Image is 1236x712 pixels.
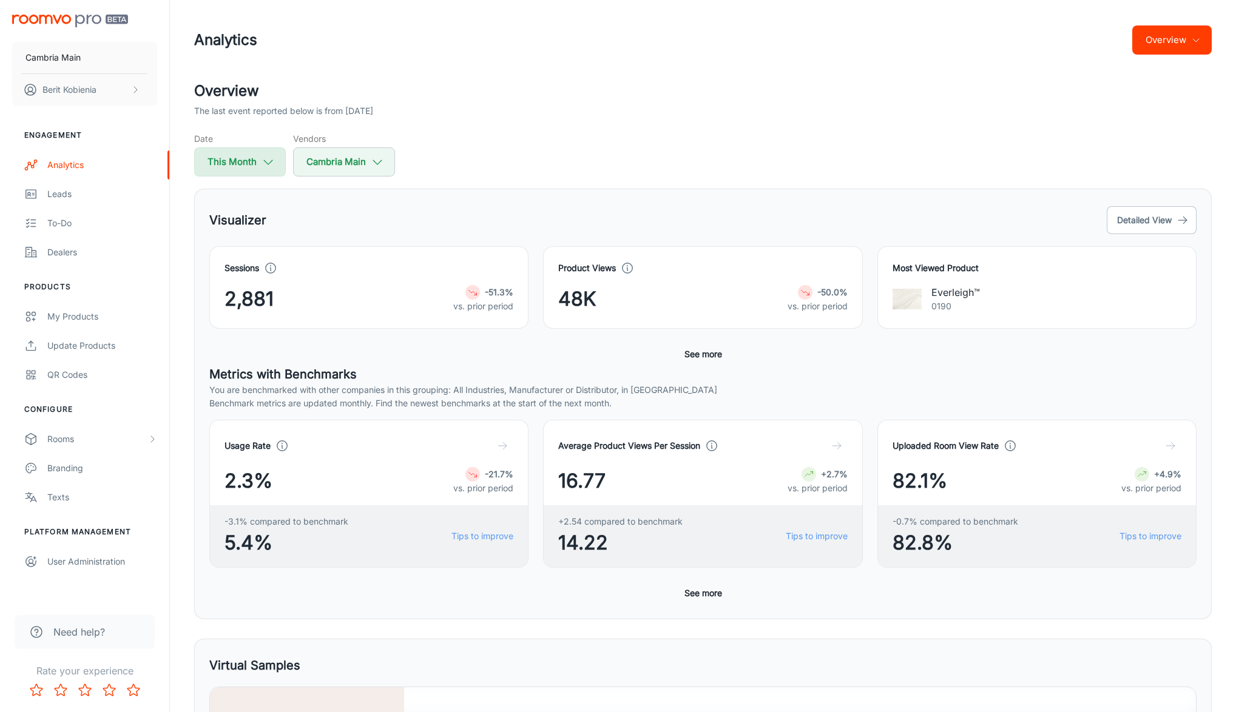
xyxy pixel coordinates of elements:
[1119,529,1181,543] a: Tips to improve
[47,158,157,172] div: Analytics
[225,439,271,452] h4: Usage Rate
[97,678,121,702] button: Rate 4 star
[53,625,105,639] span: Need help?
[893,528,1018,557] span: 82.8%
[194,147,286,176] button: This Month
[893,261,1181,275] h4: Most Viewed Product
[121,678,146,702] button: Rate 5 star
[194,132,286,145] h5: Date
[225,466,272,495] span: 2.3%
[1132,25,1212,55] button: Overview
[788,300,848,313] p: vs. prior period
[24,678,49,702] button: Rate 1 star
[788,482,848,495] p: vs. prior period
[893,439,999,452] h4: Uploaded Room View Rate
[209,365,1197,383] h5: Metrics with Benchmarks
[931,285,980,300] p: Everleigh™
[47,368,157,381] div: QR Codes
[49,678,73,702] button: Rate 2 star
[453,482,513,495] p: vs. prior period
[821,469,848,479] strong: +2.7%
[47,187,157,201] div: Leads
[47,462,157,475] div: Branding
[225,284,274,314] span: 2,881
[225,515,348,528] span: -3.1% compared to benchmark
[47,491,157,504] div: Texts
[893,466,947,495] span: 82.1%
[194,29,257,51] h1: Analytics
[1107,206,1197,234] button: Detailed View
[209,211,266,229] h5: Visualizer
[47,339,157,352] div: Update Products
[225,261,259,275] h4: Sessions
[25,51,81,64] p: Cambria Main
[47,555,157,568] div: User Administration
[451,529,513,543] a: Tips to improve
[225,528,348,557] span: 5.4%
[10,663,160,678] p: Rate your experience
[47,217,157,230] div: To-do
[893,284,922,314] img: Everleigh™
[786,529,848,543] a: Tips to improve
[680,582,727,604] button: See more
[558,515,683,528] span: +2.54 compared to benchmark
[12,42,157,73] button: Cambria Main
[1121,482,1181,495] p: vs. prior period
[558,466,606,495] span: 16.77
[209,397,1197,410] p: Benchmark metrics are updated monthly. Find the newest benchmarks at the start of the next month.
[194,104,373,118] p: The last event reported below is from [DATE]
[1154,469,1181,479] strong: +4.9%
[293,147,395,176] button: Cambria Main
[893,515,1018,528] span: -0.7% compared to benchmark
[293,132,395,145] h5: Vendors
[485,287,513,297] strong: -51.3%
[47,310,157,323] div: My Products
[558,261,616,275] h4: Product Views
[194,80,1212,102] h2: Overview
[73,678,97,702] button: Rate 3 star
[209,383,1197,397] p: You are benchmarked with other companies in this grouping: All Industries, Manufacturer or Distri...
[558,528,683,557] span: 14.22
[485,469,513,479] strong: -21.7%
[558,439,700,452] h4: Average Product Views Per Session
[12,74,157,106] button: Berit Kobienia
[931,300,980,313] p: 0190
[12,15,128,27] img: Roomvo PRO Beta
[47,246,157,259] div: Dealers
[680,343,727,365] button: See more
[453,300,513,313] p: vs. prior period
[42,83,96,96] p: Berit Kobienia
[558,284,596,314] span: 48K
[817,287,848,297] strong: -50.0%
[47,432,147,446] div: Rooms
[209,656,300,674] h5: Virtual Samples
